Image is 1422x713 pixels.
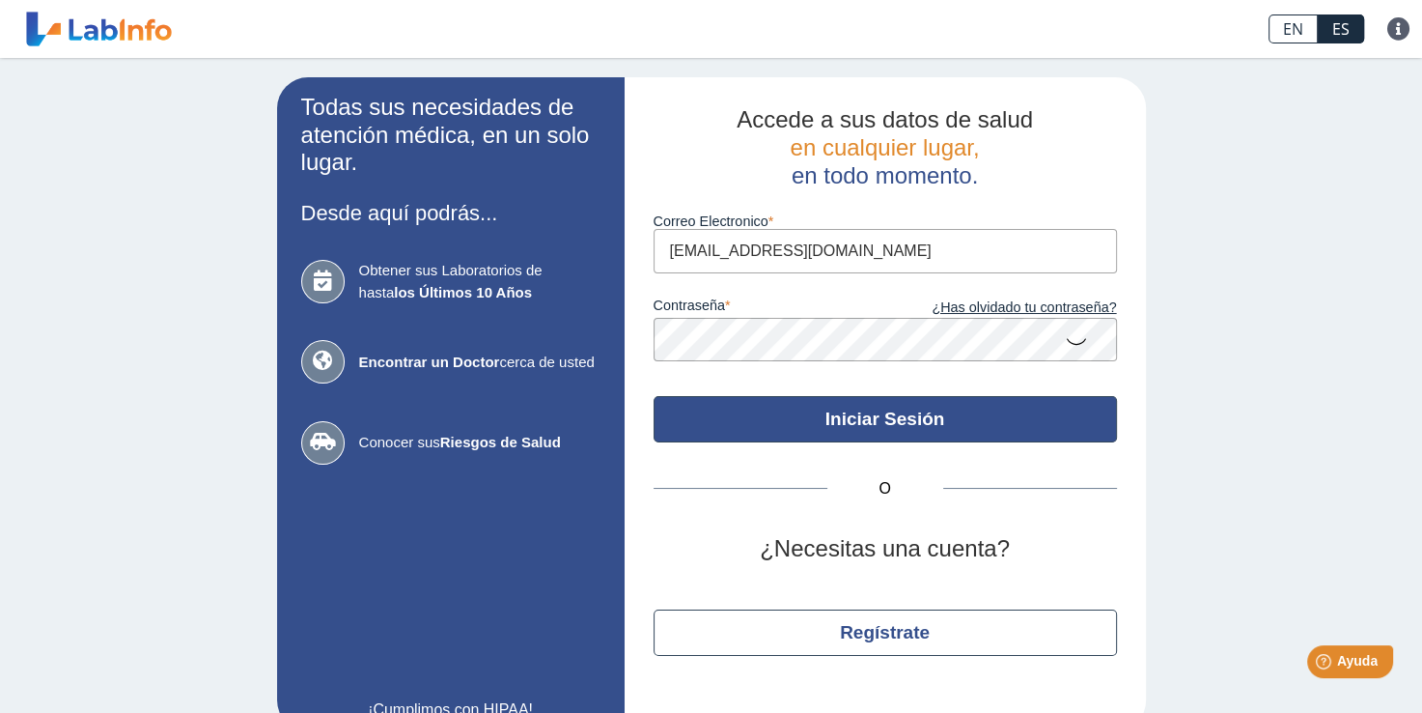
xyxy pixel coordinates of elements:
[359,260,600,303] span: Obtener sus Laboratorios de hasta
[792,162,978,188] span: en todo momento.
[737,106,1033,132] span: Accede a sus datos de salud
[1269,14,1318,43] a: EN
[654,214,1117,229] label: Correo Electronico
[359,354,500,370] b: Encontrar un Doctor
[394,284,532,300] b: los Últimos 10 Años
[440,434,561,450] b: Riesgos de Salud
[1250,638,1401,692] iframe: Help widget launcher
[790,134,979,160] span: en cualquier lugar,
[359,352,600,374] span: cerca de usted
[359,432,600,454] span: Conocer sus
[654,610,1117,656] button: Regístrate
[301,94,600,177] h2: Todas sus necesidades de atención médica, en un solo lugar.
[654,298,885,319] label: contraseña
[301,201,600,225] h3: Desde aquí podrás...
[885,298,1117,319] a: ¿Has olvidado tu contraseña?
[827,477,943,500] span: O
[654,535,1117,563] h2: ¿Necesitas una cuenta?
[654,396,1117,442] button: Iniciar Sesión
[1318,14,1364,43] a: ES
